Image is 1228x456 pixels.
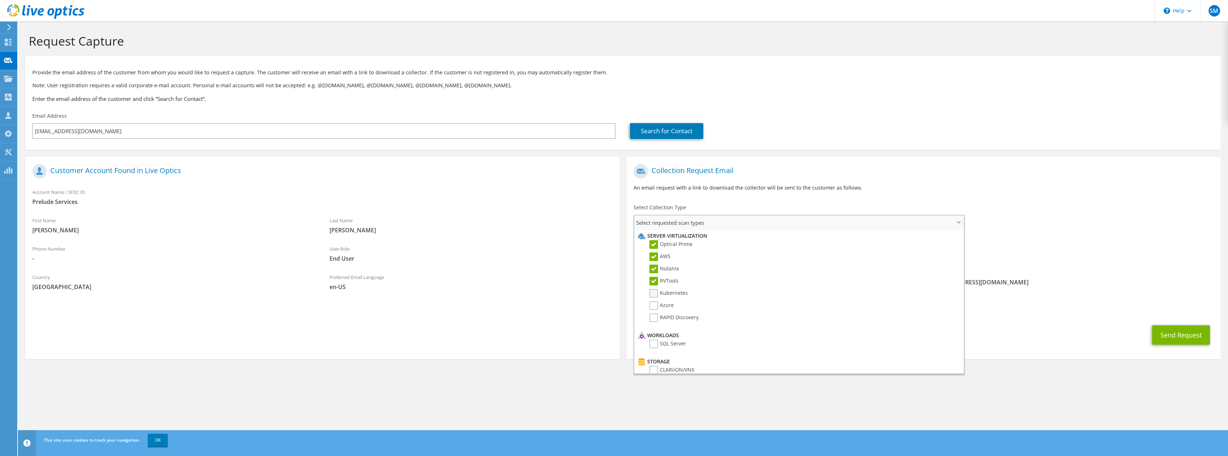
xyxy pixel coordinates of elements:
[649,301,674,310] label: Azure
[649,277,679,285] label: RVTools
[32,112,67,120] label: Email Address
[32,255,315,262] span: -
[32,95,1214,103] h3: Enter the email address of the customer and click “Search for Contact”.
[1152,325,1210,345] button: Send Request
[44,437,140,443] span: This site uses cookies to track your navigation.
[32,283,315,291] span: [GEOGRAPHIC_DATA]
[649,265,679,273] label: Nutanix
[649,252,671,261] label: AWS
[634,215,963,230] span: Select requested scan types
[626,293,1220,318] div: CC & Reply To
[634,204,686,211] label: Select Collection Type
[32,226,315,234] span: [PERSON_NAME]
[649,340,686,348] label: SQL Server
[634,184,1213,192] p: An email request with a link to download the collector will be sent to the customer as follows.
[626,265,924,290] div: To
[322,241,620,266] div: User Role
[32,69,1214,76] p: Provide the email address of the customer from whom you would like to request a capture. The cust...
[330,226,612,234] span: [PERSON_NAME]
[330,255,612,262] span: End User
[330,283,612,291] span: en-US
[25,185,619,209] div: Account Name / SFDC ID
[148,434,168,447] a: OK
[649,366,694,374] label: CLARiiON/VNX
[931,278,1214,286] span: [EMAIL_ADDRESS][DOMAIN_NAME]
[636,232,960,240] li: Server Virtualization
[29,33,1214,48] h1: Request Capture
[924,265,1221,290] div: Sender & From
[32,164,608,178] h1: Customer Account Found in Live Optics
[630,123,703,139] a: Search for Contact
[636,331,960,340] li: Workloads
[25,241,322,266] div: Phone Number
[25,270,322,294] div: Country
[1164,8,1170,14] svg: \n
[322,270,620,294] div: Preferred Email Language
[32,198,612,206] span: Prelude Services
[322,213,620,238] div: Last Name
[1209,5,1220,17] span: SM
[25,213,322,238] div: First Name
[649,240,693,249] label: Optical Prime
[634,164,1210,178] h1: Collection Request Email
[626,233,1220,261] div: Requested Collections
[649,313,699,322] label: RAPID Discovery
[32,82,1214,89] p: Note: User registration requires a valid corporate e-mail account. Personal e-mail accounts will ...
[649,289,688,298] label: Kubernetes
[636,357,960,366] li: Storage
